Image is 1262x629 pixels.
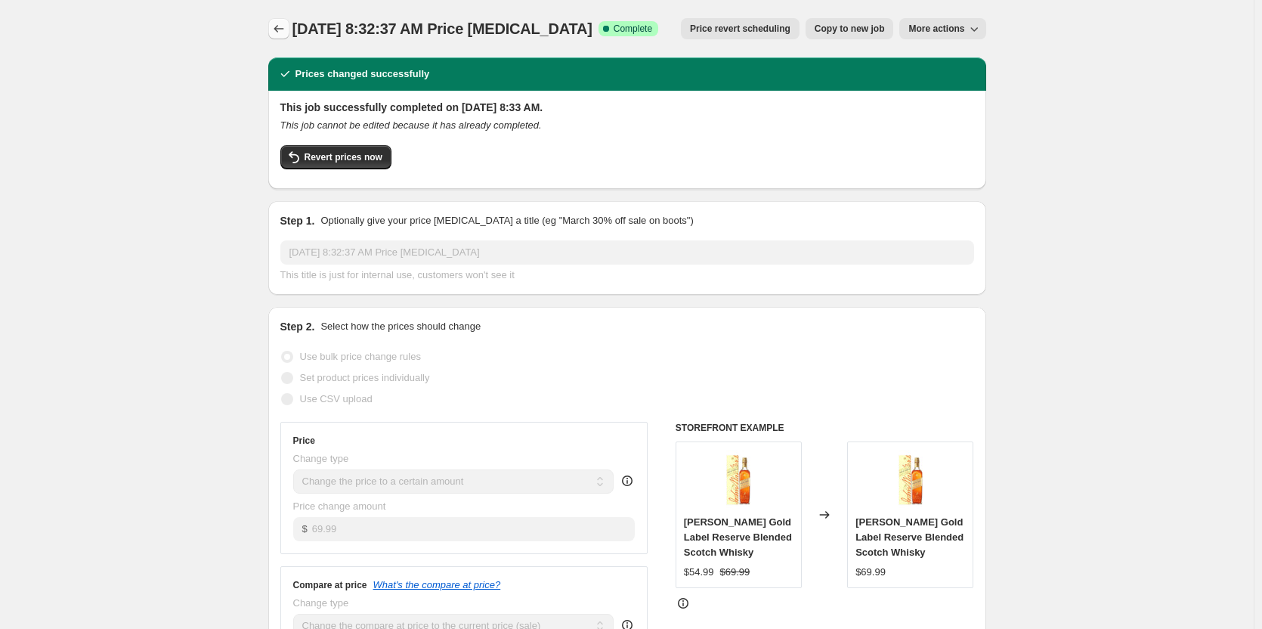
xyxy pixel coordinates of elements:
button: Revert prices now [280,145,391,169]
div: help [620,473,635,488]
h2: Prices changed successfully [295,67,430,82]
span: This title is just for internal use, customers won't see it [280,269,515,280]
span: [PERSON_NAME] Gold Label Reserve Blended Scotch Whisky [684,516,792,558]
p: Select how the prices should change [320,319,481,334]
span: [PERSON_NAME] Gold Label Reserve Blended Scotch Whisky [855,516,964,558]
input: 80.00 [312,517,635,541]
span: [DATE] 8:32:37 AM Price [MEDICAL_DATA] [292,20,592,37]
span: Revert prices now [305,151,382,163]
h3: Price [293,435,315,447]
button: Copy to new job [806,18,894,39]
span: Price revert scheduling [690,23,790,35]
span: $ [302,523,308,534]
span: $69.99 [720,566,750,578]
p: Optionally give your price [MEDICAL_DATA] a title (eg "March 30% off sale on boots") [320,213,693,228]
h2: Step 1. [280,213,315,228]
span: Change type [293,597,349,609]
span: Change type [293,453,349,464]
img: GoldLabel2025_80x.jpg [880,450,941,510]
button: Price revert scheduling [681,18,800,39]
h3: Compare at price [293,579,367,591]
h6: STOREFRONT EXAMPLE [676,422,974,434]
span: Complete [614,23,652,35]
button: More actions [899,18,985,39]
span: Use bulk price change rules [300,351,421,362]
h2: This job successfully completed on [DATE] 8:33 AM. [280,100,974,115]
h2: Step 2. [280,319,315,334]
button: What's the compare at price? [373,579,501,590]
span: Price change amount [293,500,386,512]
input: 30% off holiday sale [280,240,974,265]
span: Copy to new job [815,23,885,35]
span: $69.99 [855,566,886,578]
span: $54.99 [684,566,714,578]
span: Set product prices individually [300,372,430,383]
button: Price change jobs [268,18,289,39]
img: GoldLabel2025_80x.jpg [708,450,769,510]
span: More actions [908,23,964,35]
i: This job cannot be edited because it has already completed. [280,119,542,131]
span: Use CSV upload [300,393,373,404]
